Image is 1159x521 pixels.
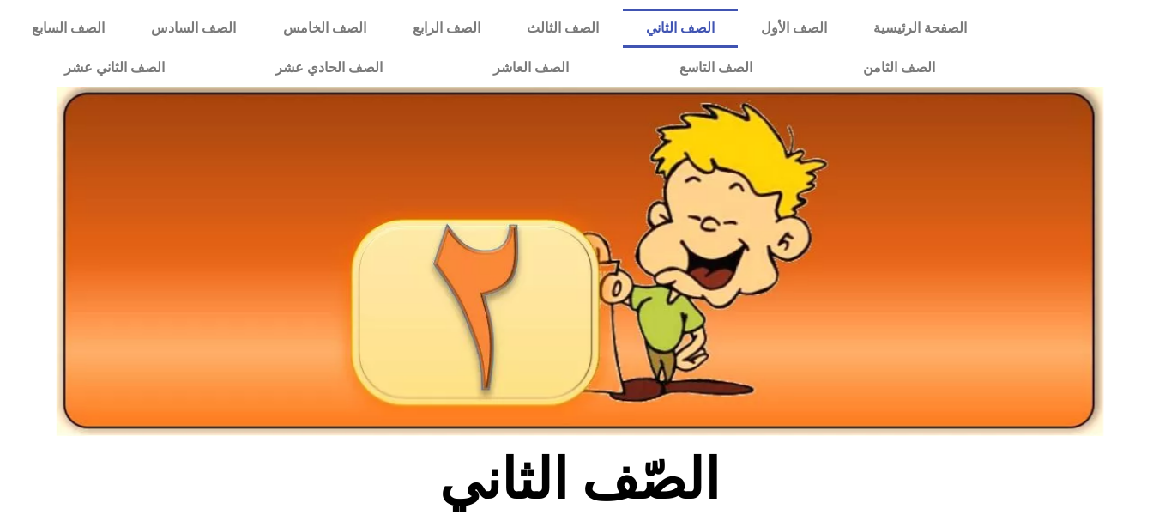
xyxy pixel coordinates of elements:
a: الصف العاشر [438,48,624,88]
a: الصف الخامس [260,9,389,48]
a: الصف الثاني [623,9,738,48]
a: الصف الثالث [504,9,622,48]
a: الصف الرابع [389,9,504,48]
a: الصف الحادي عشر [220,48,438,88]
h2: الصّف الثاني [296,446,863,513]
a: الصف الثامن [807,48,990,88]
a: الصف التاسع [624,48,807,88]
a: الصف السابع [9,9,128,48]
a: الصفحة الرئيسية [850,9,990,48]
a: الصف الأول [738,9,850,48]
a: الصف السادس [128,9,259,48]
a: الصف الثاني عشر [9,48,220,88]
